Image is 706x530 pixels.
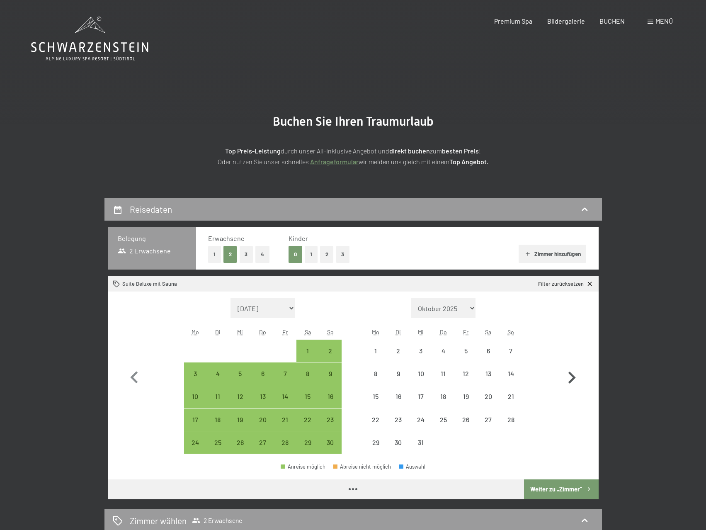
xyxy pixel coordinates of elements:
[185,439,206,460] div: 24
[500,362,522,385] div: Sun Dec 14 2025
[387,362,410,385] div: Anreise nicht möglich
[442,147,479,155] strong: besten Preis
[282,328,288,336] abbr: Freitag
[206,431,229,454] div: Anreise möglich
[118,246,171,255] span: 2 Erwachsene
[477,408,500,431] div: Sat Dec 27 2025
[206,408,229,431] div: Tue Nov 18 2025
[364,340,387,362] div: Anreise nicht möglich
[477,362,500,385] div: Sat Dec 13 2025
[365,439,386,460] div: 29
[289,246,302,263] button: 0
[229,408,251,431] div: Wed Nov 19 2025
[297,439,318,460] div: 29
[230,393,250,414] div: 12
[336,246,350,263] button: 3
[320,370,340,391] div: 9
[432,408,454,431] div: Anreise nicht möglich
[122,298,146,454] button: Vorheriger Monat
[274,385,296,408] div: Fri Nov 14 2025
[230,416,250,437] div: 19
[240,246,253,263] button: 3
[500,393,521,414] div: 21
[410,408,432,431] div: Anreise nicht möglich
[410,385,432,408] div: Wed Dec 17 2025
[184,431,206,454] div: Anreise möglich
[320,246,334,263] button: 2
[185,393,206,414] div: 10
[319,431,341,454] div: Anreise möglich
[454,408,477,431] div: Fri Dec 26 2025
[319,340,341,362] div: Anreise möglich
[500,408,522,431] div: Sun Dec 28 2025
[229,362,251,385] div: Wed Nov 05 2025
[388,370,409,391] div: 9
[252,362,274,385] div: Anreise möglich
[252,370,273,391] div: 6
[478,416,499,437] div: 27
[281,464,325,469] div: Anreise möglich
[433,416,454,437] div: 25
[387,340,410,362] div: Anreise nicht möglich
[252,362,274,385] div: Thu Nov 06 2025
[252,416,273,437] div: 20
[494,17,532,25] span: Premium Spa
[319,385,341,408] div: Sun Nov 16 2025
[410,431,432,454] div: Wed Dec 31 2025
[599,17,625,25] a: BUCHEN
[485,328,491,336] abbr: Samstag
[229,431,251,454] div: Wed Nov 26 2025
[454,340,477,362] div: Anreise nicht möglich
[364,431,387,454] div: Mon Dec 29 2025
[500,385,522,408] div: Anreise nicht möglich
[252,439,273,460] div: 27
[478,348,499,368] div: 6
[410,393,431,414] div: 17
[410,340,432,362] div: Wed Dec 03 2025
[206,408,229,431] div: Anreise möglich
[255,246,269,263] button: 4
[206,385,229,408] div: Anreise möglich
[432,362,454,385] div: Anreise nicht möglich
[275,393,296,414] div: 14
[524,479,598,499] button: Weiter zu „Zimmer“
[207,439,228,460] div: 25
[274,408,296,431] div: Fri Nov 21 2025
[364,340,387,362] div: Mon Dec 01 2025
[229,408,251,431] div: Anreise möglich
[478,370,499,391] div: 13
[319,385,341,408] div: Anreise möglich
[410,408,432,431] div: Wed Dec 24 2025
[455,370,476,391] div: 12
[206,362,229,385] div: Anreise möglich
[454,362,477,385] div: Anreise nicht möglich
[399,464,426,469] div: Auswahl
[319,408,341,431] div: Anreise möglich
[208,246,221,263] button: 1
[410,340,432,362] div: Anreise nicht möglich
[365,348,386,368] div: 1
[297,393,318,414] div: 15
[432,362,454,385] div: Thu Dec 11 2025
[364,431,387,454] div: Anreise nicht möglich
[297,348,318,368] div: 1
[296,408,319,431] div: Anreise möglich
[477,408,500,431] div: Anreise nicht möglich
[207,416,228,437] div: 18
[252,408,274,431] div: Anreise möglich
[208,234,245,242] span: Erwachsene
[388,439,409,460] div: 30
[387,431,410,454] div: Tue Dec 30 2025
[432,385,454,408] div: Anreise nicht möglich
[388,393,409,414] div: 16
[327,328,334,336] abbr: Sonntag
[146,146,560,167] p: durch unser All-inklusive Angebot und zum ! Oder nutzen Sie unser schnelles wir melden uns gleich...
[364,385,387,408] div: Mon Dec 15 2025
[305,246,318,263] button: 1
[463,328,468,336] abbr: Freitag
[274,408,296,431] div: Anreise möglich
[130,515,187,527] h2: Zimmer wählen
[252,431,274,454] div: Thu Nov 27 2025
[500,416,521,437] div: 28
[118,234,186,243] h3: Belegung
